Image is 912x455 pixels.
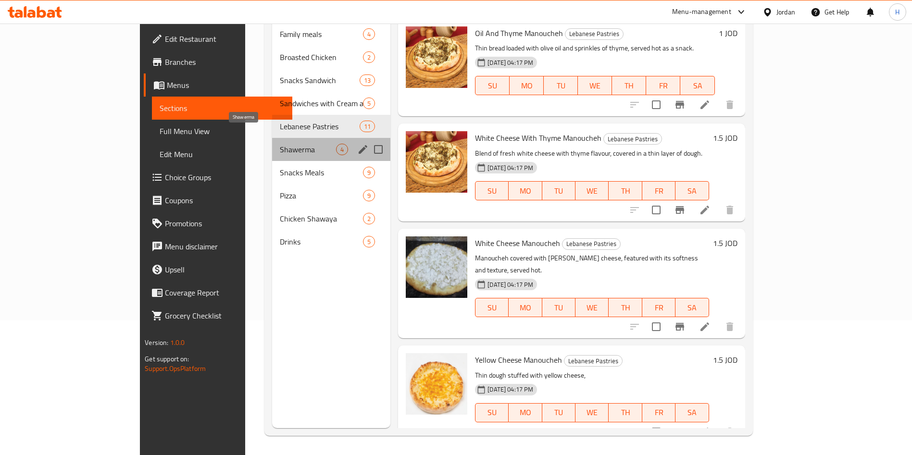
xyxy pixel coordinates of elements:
div: Lebanese Pastries11 [272,115,390,138]
span: FR [650,79,676,93]
span: Edit Restaurant [165,33,285,45]
div: Broasted Chicken2 [272,46,390,69]
a: Branches [144,50,292,74]
a: Edit menu item [699,321,711,332]
span: TU [546,301,572,315]
h6: 1 JOD [719,26,737,40]
span: [DATE] 04:17 PM [484,58,537,67]
span: Broasted Chicken [280,51,363,63]
span: Family meals [280,28,363,40]
span: 11 [360,122,375,131]
button: delete [718,93,741,116]
h6: 1.5 JOD [713,236,737,250]
div: Drinks5 [272,230,390,253]
span: TU [546,406,572,419]
button: delete [718,420,741,443]
span: H [895,7,900,17]
span: SU [479,184,505,198]
span: MO [512,301,538,315]
p: Manoucheh covered with [PERSON_NAME] cheese, featured with its softness and texture, served hot. [475,252,709,276]
span: Select to update [646,95,666,115]
a: Menus [144,74,292,97]
div: Snacks Sandwich13 [272,69,390,92]
span: Get support on: [145,353,189,365]
span: Full Menu View [160,125,285,137]
nav: Menu sections [272,19,390,257]
a: Promotions [144,212,292,235]
span: TU [548,79,574,93]
a: Edit menu item [699,204,711,216]
span: Pizza [280,190,363,201]
span: Select to update [646,317,666,337]
div: items [363,51,375,63]
span: TH [612,406,638,419]
span: Promotions [165,218,285,229]
span: Edit Menu [160,148,285,160]
span: Select to update [646,200,666,220]
button: MO [510,76,544,95]
button: TU [544,76,578,95]
span: SA [684,79,711,93]
div: items [360,74,375,86]
span: FR [646,184,672,198]
a: Edit Restaurant [144,27,292,50]
button: TU [542,298,575,317]
p: Blend of fresh white cheese with thyme flavour, covered in a thin layer of dough. [475,148,709,160]
img: White Cheese Manoucheh [406,236,467,298]
div: Jordan [776,7,795,17]
img: White Cheese With Thyme Manoucheh [406,131,467,193]
span: 2 [363,53,375,62]
span: 13 [360,76,375,85]
a: Support.OpsPlatform [145,362,206,375]
span: Lebanese Pastries [564,356,622,367]
div: Menu-management [672,6,731,18]
button: TH [609,298,642,317]
span: 4 [363,30,375,39]
h6: 1.5 JOD [713,131,737,145]
button: MO [509,298,542,317]
span: SA [679,406,705,419]
a: Edit Menu [152,143,292,166]
span: 5 [363,99,375,108]
span: Yellow Cheese Manoucheh [475,353,562,367]
div: items [363,190,375,201]
button: SA [680,76,714,95]
span: White Cheese With Thyme Manoucheh [475,131,601,145]
div: Chicken Shawaya2 [272,207,390,230]
div: items [363,167,375,178]
span: Lebanese Pastries [280,121,359,132]
span: TH [612,184,638,198]
span: Version: [145,336,168,349]
img: Oil And Thyme Manoucheh [406,26,467,88]
span: 9 [363,191,375,200]
span: Drinks [280,236,363,247]
a: Full Menu View [152,120,292,143]
button: WE [578,76,612,95]
button: MO [509,181,542,200]
button: TH [609,403,642,422]
button: TU [542,181,575,200]
div: Lebanese Pastries [562,238,621,250]
span: Oil And Thyme Manoucheh [475,26,563,40]
button: TH [612,76,646,95]
button: FR [642,298,675,317]
span: Chicken Shawaya [280,213,363,224]
span: MO [513,79,540,93]
button: SA [675,298,709,317]
span: Sections [160,102,285,114]
h6: 1.5 JOD [713,353,737,367]
span: 5 [363,237,375,246]
div: Snacks Sandwich [280,74,359,86]
div: items [363,213,375,224]
span: WE [579,184,605,198]
a: Choice Groups [144,166,292,189]
span: Lebanese Pastries [562,238,620,249]
span: Sandwiches with Cream and Meals [280,98,363,109]
div: Lebanese Pastries [564,355,623,367]
button: delete [718,315,741,338]
span: TH [616,79,642,93]
button: SU [475,76,510,95]
span: 9 [363,168,375,177]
